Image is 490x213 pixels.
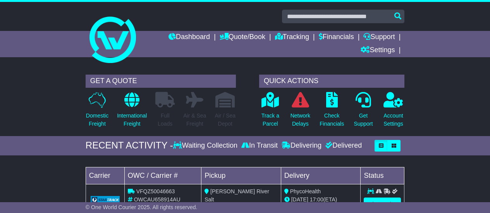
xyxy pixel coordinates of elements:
[281,167,361,184] td: Delivery
[136,188,175,194] span: VFQZ50046663
[259,75,404,88] div: QUICK ACTIONS
[205,188,269,203] span: [PERSON_NAME] River Salt
[91,196,120,204] img: GetCarrierServiceLogo
[310,196,323,203] span: 17:00
[215,112,236,128] p: Air / Sea Depot
[86,204,198,210] span: © One World Courier 2025. All rights reserved.
[354,112,373,128] p: Get Support
[124,167,201,184] td: OWC / Carrier #
[117,112,147,128] p: International Freight
[220,31,265,44] a: Quote/Book
[290,92,311,132] a: NetworkDelays
[319,31,354,44] a: Financials
[319,92,344,132] a: CheckFinancials
[86,75,236,88] div: GET A QUOTE
[86,140,173,151] div: RECENT ACTIVITY -
[323,141,362,150] div: Delivered
[291,112,310,128] p: Network Delays
[353,92,373,132] a: GetSupport
[239,141,280,150] div: In Transit
[383,92,404,132] a: AccountSettings
[168,31,210,44] a: Dashboard
[86,112,108,128] p: Domestic Freight
[361,167,404,184] td: Status
[86,92,109,132] a: DomesticFreight
[280,141,323,150] div: Delivering
[363,31,395,44] a: Support
[291,196,308,203] span: [DATE]
[361,44,395,57] a: Settings
[261,112,279,128] p: Track a Parcel
[383,112,403,128] p: Account Settings
[290,188,321,194] span: PhycoHealth
[284,196,358,204] div: (ETA)
[117,92,147,132] a: InternationalFreight
[183,112,206,128] p: Air & Sea Freight
[275,31,309,44] a: Tracking
[364,198,401,211] a: View Order
[320,112,344,128] p: Check Financials
[86,167,124,184] td: Carrier
[201,167,281,184] td: Pickup
[155,112,175,128] p: Full Loads
[173,141,239,150] div: Waiting Collection
[134,196,181,203] span: OWCAU658914AU
[261,92,280,132] a: Track aParcel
